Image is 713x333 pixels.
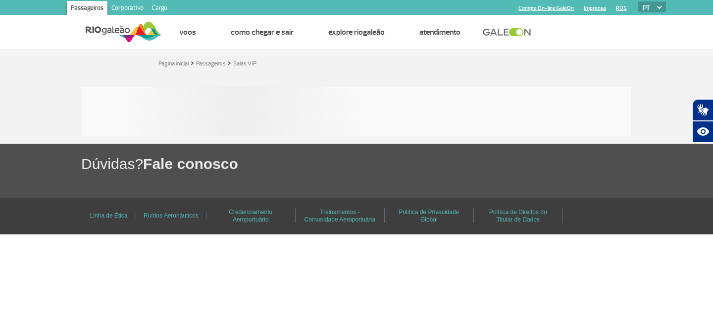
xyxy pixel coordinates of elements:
div: Plugin de acessibilidade da Hand Talk. [692,99,713,143]
button: Abrir tradutor de língua de sinais. [692,99,713,121]
a: > [228,57,231,68]
a: Explore RIOgaleão [328,27,385,37]
a: Corporativo [107,1,148,17]
a: Credenciamento Aeroportuário [229,205,272,226]
span: Fale conosco [143,156,238,172]
a: Como chegar e sair [231,27,294,37]
a: Voos [179,27,196,37]
a: Compra On-line GaleOn [518,5,574,11]
a: RQS [616,5,627,11]
button: Abrir recursos assistivos. [692,121,713,143]
a: Cargo [148,1,171,17]
a: Salas VIP [233,60,256,67]
a: Treinamentos - Comunidade Aeroportuária [305,205,375,226]
a: Página inicial [158,60,189,67]
a: Política de Direitos do Titular de Dados [489,205,547,226]
a: Linha de Ética [90,209,127,222]
a: Ruídos Aeronáuticos [144,209,199,222]
h1: Dúvidas? [81,154,713,174]
a: Política de Privacidade Global [399,205,459,226]
a: Imprensa [584,5,606,11]
a: > [191,57,194,68]
a: Atendimento [419,27,460,37]
a: Passageiros [67,1,107,17]
a: Passageiros [196,60,226,67]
